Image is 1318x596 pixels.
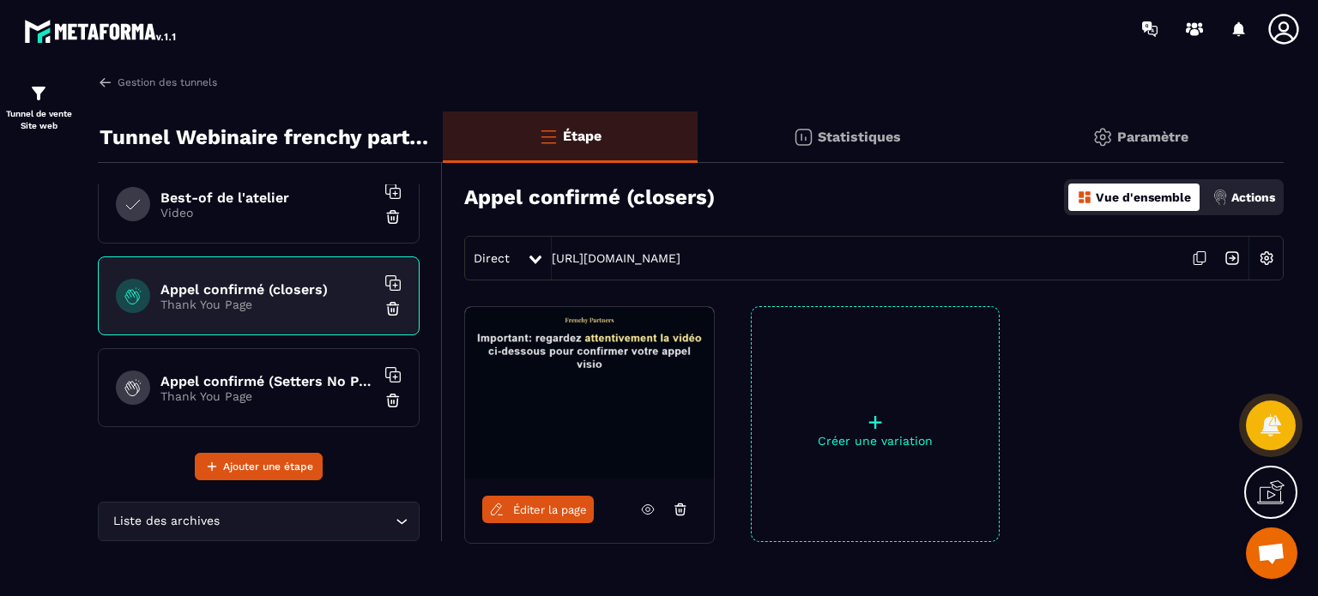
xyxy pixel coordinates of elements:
h6: Appel confirmé (closers) [160,281,375,298]
span: Liste des archives [109,512,223,531]
img: dashboard-orange.40269519.svg [1077,190,1092,205]
a: Éditer la page [482,496,594,523]
img: actions.d6e523a2.png [1212,190,1228,205]
h6: Best-of de l'atelier [160,190,375,206]
img: trash [384,300,402,317]
p: Statistiques [818,129,901,145]
img: formation [28,83,49,104]
a: formationformationTunnel de vente Site web [4,70,73,145]
p: Tunnel de vente Site web [4,108,73,132]
img: trash [384,392,402,409]
p: Thank You Page [160,389,375,403]
p: Video [160,206,375,220]
img: arrow [98,75,113,90]
a: [URL][DOMAIN_NAME] [552,251,680,265]
p: Thank You Page [160,298,375,311]
p: Étape [563,128,602,144]
span: Ajouter une étape [223,458,313,475]
h3: Appel confirmé (closers) [464,185,715,209]
p: Actions [1231,190,1275,204]
img: stats.20deebd0.svg [793,127,813,147]
p: Tunnel Webinaire frenchy partners [100,120,430,154]
div: Ouvrir le chat [1246,527,1297,579]
p: Paramètre [1117,129,1188,145]
p: Créer une variation [752,434,999,448]
span: Direct [474,251,510,265]
img: image [465,307,714,479]
img: setting-w.858f3a88.svg [1250,242,1283,274]
img: bars-o.4a397970.svg [538,126,559,147]
p: Vue d'ensemble [1096,190,1191,204]
img: trash [384,208,402,226]
img: arrow-next.bcc2205e.svg [1216,242,1248,274]
div: Search for option [98,502,420,541]
a: Gestion des tunnels [98,75,217,90]
h6: Appel confirmé (Setters No Pixel/tracking) [160,373,375,389]
button: Ajouter une étape [195,453,323,480]
p: + [752,410,999,434]
input: Search for option [223,512,391,531]
img: logo [24,15,178,46]
img: setting-gr.5f69749f.svg [1092,127,1113,147]
span: Éditer la page [513,503,587,516]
